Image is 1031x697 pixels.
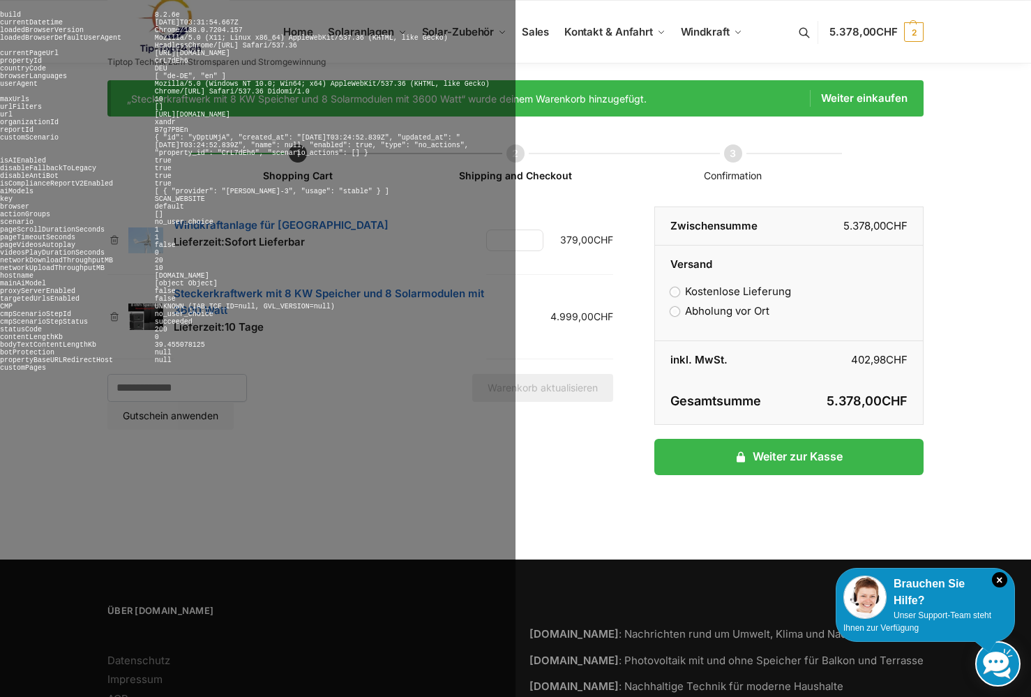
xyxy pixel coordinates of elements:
a: [DOMAIN_NAME]: Photovoltaik mit und ohne Speicher für Balkon und Terrasse [529,654,924,667]
pre: 10 [155,96,163,103]
th: Zwischensumme [655,207,789,246]
span: CHF [886,219,908,232]
a: Weiter zur Kasse [654,439,924,475]
pre: xandr [155,119,176,126]
bdi: 5.378,00 [827,394,908,408]
pre: UNKNOWN (IAB_TCF_ID=null, GVL_VERSION=null) [155,303,335,310]
span: CHF [594,234,613,246]
div: Brauchen Sie Hilfe? [843,576,1007,609]
pre: DEU [155,65,167,73]
div: „Steckerkraftwerk mit 8 KW Speicher und 8 Solarmodulen mit 3600 Watt“ wurde deinem Warenkorb hinz... [127,90,908,107]
pre: succeeded [155,318,193,326]
pre: Chrome/138.0.7204.157 [155,27,243,34]
pre: [URL][DOMAIN_NAME] [155,50,230,57]
pre: no_user_choice [155,218,213,226]
pre: null [155,349,172,357]
pre: false [155,287,176,295]
pre: 39.455078125 [155,341,205,349]
strong: [DOMAIN_NAME] [529,627,619,640]
span: Sales [522,25,550,38]
pre: true [155,165,172,172]
pre: 8.2.6e [155,11,180,19]
pre: 0 [155,249,159,257]
pre: [ "de-DE", "en" ] [155,73,226,80]
span: CHF [876,25,898,38]
strong: [DOMAIN_NAME] [529,680,619,693]
pre: CrL7dEh6 [155,57,188,65]
pre: [] [155,211,163,218]
img: Customer service [843,576,887,619]
span: CHF [594,310,613,322]
th: Gesamtsumme [655,379,789,425]
a: [DOMAIN_NAME]: Nachhaltige Technik für moderne Haushalte [529,680,843,693]
bdi: 4.999,00 [550,310,613,322]
th: Versand [655,246,923,273]
label: Kostenlose Lieferung [670,285,791,298]
span: CHF [886,353,908,366]
bdi: 379,00 [560,234,613,246]
pre: 10 [155,264,163,272]
pre: SCAN_WEBSITE [155,195,205,203]
pre: [DOMAIN_NAME] [155,272,209,280]
pre: B7g7PBEn [155,126,188,134]
pre: false [155,295,176,303]
pre: [URL][DOMAIN_NAME] [155,111,230,119]
span: Windkraft [681,25,730,38]
pre: false [155,241,176,249]
pre: true [155,172,172,180]
pre: [object Object] [155,280,218,287]
span: CHF [882,394,908,408]
pre: 1 [155,234,159,241]
a: Kontakt & Anfahrt [558,1,671,63]
label: Abholung vor Ort [670,304,769,317]
th: inkl. MwSt. [655,341,789,379]
a: 5.378,00CHF 2 [829,11,924,53]
span: Kontakt & Anfahrt [564,25,653,38]
pre: no_user_choice [155,310,213,318]
pre: null [155,357,172,364]
pre: true [155,157,172,165]
pre: { "id": "yDptUMjA", "created_at": "[DATE]T03:24:52.839Z", "updated_at": "[DATE]T03:24:52.839Z", "... [155,134,469,157]
bdi: 5.378,00 [843,219,908,232]
pre: true [155,180,172,188]
pre: [DATE]T03:31:54.667Z [155,19,239,27]
pre: default [155,203,184,211]
span: Confirmation [704,170,762,181]
span: 2 [904,22,924,42]
a: Sales [515,1,555,63]
bdi: 402,98 [851,353,908,366]
span: Unser Support-Team steht Ihnen zur Verfügung [843,610,991,633]
button: Warenkorb aktualisieren [472,374,613,402]
a: Weiter einkaufen [810,90,908,107]
a: [DOMAIN_NAME]: Nachrichten rund um Umwelt, Klima und Nachhaltigkeit [529,627,898,640]
pre: Mozilla/5.0 (Windows NT 10.0; Win64; x64) AppleWebKit/537.36 (KHTML, like Gecko) Chrome/[URL] Saf... [155,80,490,96]
i: Schließen [992,572,1007,587]
pre: 0 [155,333,159,341]
pre: 20 [155,257,163,264]
strong: [DOMAIN_NAME] [529,654,619,667]
pre: [] [155,103,163,111]
a: Windkraft [675,1,748,63]
pre: 1 [155,226,159,234]
pre: Mozilla/5.0 (X11; Linux x86_64) AppleWebKit/537.36 (KHTML, like Gecko) HeadlessChrome/[URL] Safar... [155,34,448,50]
span: 5.378,00 [829,25,898,38]
pre: 200 [155,326,167,333]
pre: [ { "provider": "[PERSON_NAME]-3", "usage": "stable" } ] [155,188,389,195]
